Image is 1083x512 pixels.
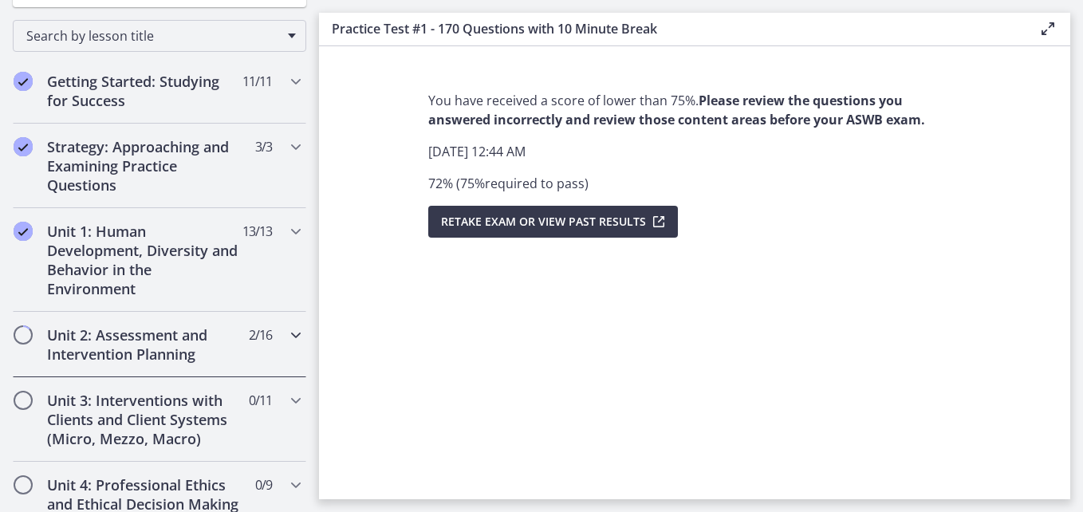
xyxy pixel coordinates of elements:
[47,325,242,364] h2: Unit 2: Assessment and Intervention Planning
[332,19,1013,38] h3: Practice Test #1 - 170 Questions with 10 Minute Break
[14,222,33,241] i: Completed
[249,391,272,410] span: 0 / 11
[441,212,646,231] span: Retake Exam OR View Past Results
[47,222,242,298] h2: Unit 1: Human Development, Diversity and Behavior in the Environment
[13,20,306,52] div: Search by lesson title
[428,91,961,129] p: You have received a score of lower than 75%.
[255,475,272,494] span: 0 / 9
[428,206,678,238] button: Retake Exam OR View Past Results
[26,27,280,45] span: Search by lesson title
[242,72,272,91] span: 11 / 11
[255,137,272,156] span: 3 / 3
[47,391,242,448] h2: Unit 3: Interventions with Clients and Client Systems (Micro, Mezzo, Macro)
[428,175,589,192] span: 72 % ( 75 % required to pass )
[428,143,526,160] span: [DATE] 12:44 AM
[242,222,272,241] span: 13 / 13
[47,72,242,110] h2: Getting Started: Studying for Success
[249,325,272,345] span: 2 / 16
[47,137,242,195] h2: Strategy: Approaching and Examining Practice Questions
[14,137,33,156] i: Completed
[14,72,33,91] i: Completed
